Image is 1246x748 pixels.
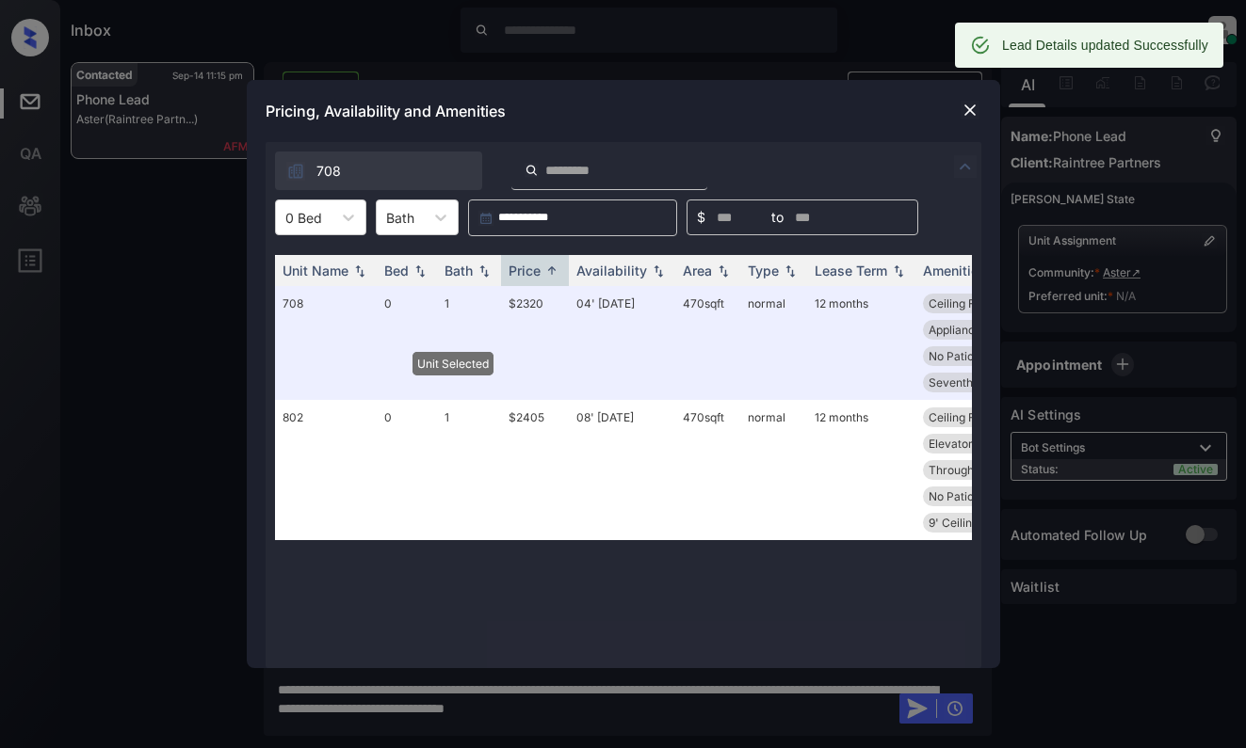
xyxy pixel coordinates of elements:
[929,437,1023,451] span: Elevator Proxim...
[815,263,887,279] div: Lease Term
[525,162,539,179] img: icon-zuma
[569,400,675,540] td: 08' [DATE]
[675,286,740,400] td: 470 sqft
[807,400,915,540] td: 12 months
[929,489,1092,503] span: No Patio or [MEDICAL_DATA]...
[501,286,569,400] td: $2320
[275,400,377,540] td: 802
[954,155,977,178] img: icon-zuma
[697,207,705,228] span: $
[509,263,541,279] div: Price
[649,264,668,278] img: sorting
[286,162,305,181] img: icon-zuma
[929,410,988,424] span: Ceiling Fan
[1002,28,1208,62] div: Lead Details updated Successfully
[283,263,348,279] div: Unit Name
[889,264,908,278] img: sorting
[683,263,712,279] div: Area
[576,263,647,279] div: Availability
[929,516,984,530] span: 9' Ceilings
[350,264,369,278] img: sorting
[714,264,733,278] img: sorting
[929,296,988,310] span: Ceiling Fan
[475,264,494,278] img: sorting
[377,286,437,400] td: 0
[923,263,986,279] div: Amenities
[740,400,807,540] td: normal
[929,349,1092,363] span: No Patio or [MEDICAL_DATA]...
[807,286,915,400] td: 12 months
[781,264,800,278] img: sorting
[771,207,784,228] span: to
[501,400,569,540] td: $2405
[961,101,979,119] img: close
[929,375,1003,390] span: Seventh Floor
[569,286,675,400] td: 04' [DATE]
[275,286,377,400] td: 708
[411,264,429,278] img: sorting
[740,286,807,400] td: normal
[437,286,501,400] td: 1
[929,323,1027,337] span: Appliance Packa...
[542,263,561,278] img: sorting
[247,80,1000,142] div: Pricing, Availability and Amenities
[384,263,409,279] div: Bed
[437,400,501,540] td: 1
[929,463,1026,477] span: Throughout Plan...
[445,263,473,279] div: Bath
[316,161,341,182] span: 708
[675,400,740,540] td: 470 sqft
[748,263,779,279] div: Type
[377,400,437,540] td: 0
